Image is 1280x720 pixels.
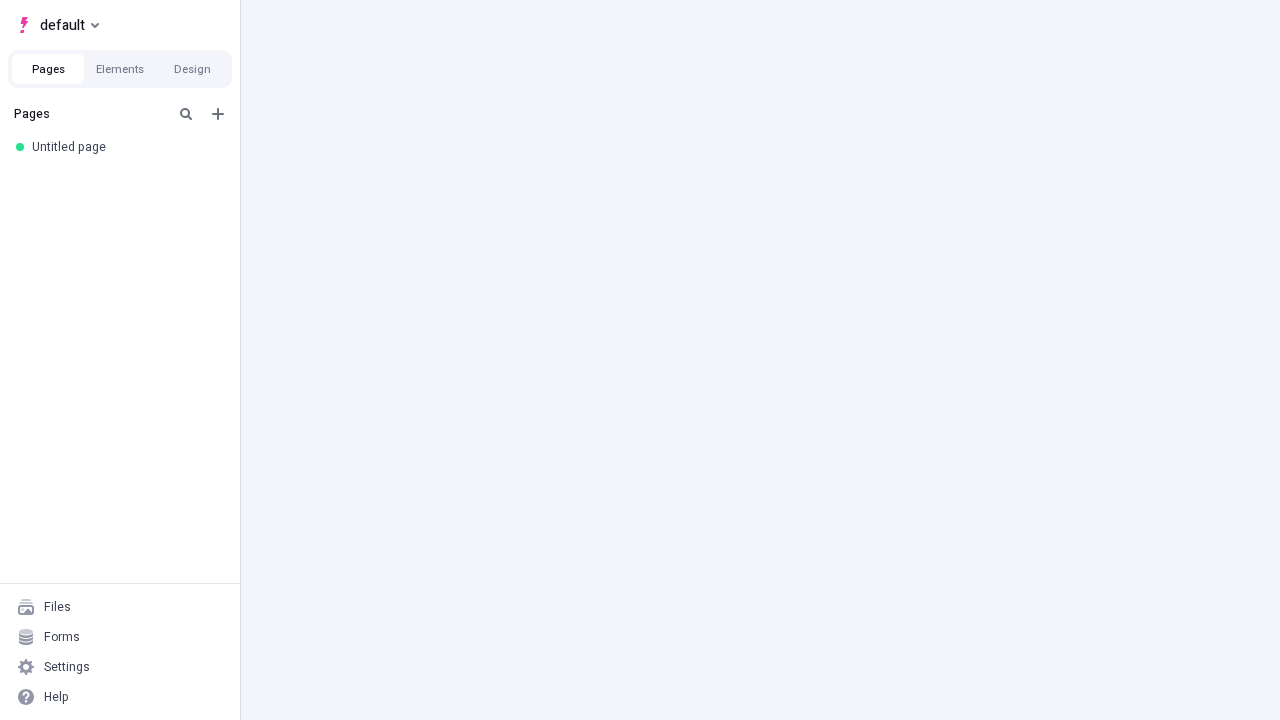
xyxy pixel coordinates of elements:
[44,629,80,645] div: Forms
[84,54,156,84] button: Elements
[8,10,107,40] button: Select site
[40,13,85,37] span: default
[32,139,216,155] div: Untitled page
[206,102,230,126] button: Add new
[44,659,90,675] div: Settings
[44,599,71,615] div: Files
[44,689,69,705] div: Help
[12,54,84,84] button: Pages
[14,106,166,122] div: Pages
[156,54,228,84] button: Design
